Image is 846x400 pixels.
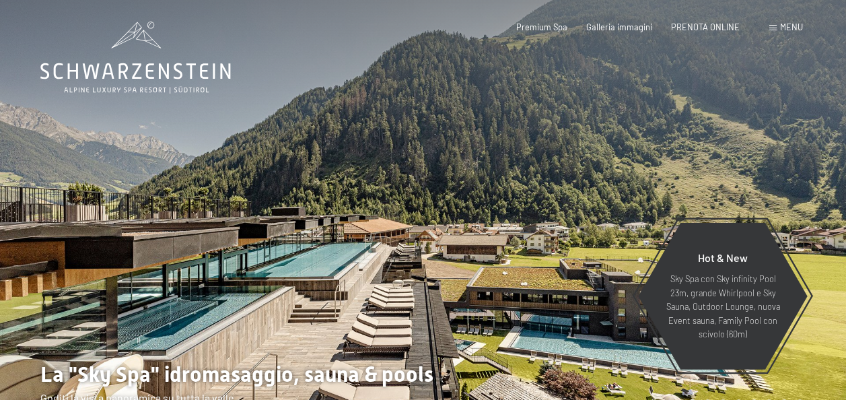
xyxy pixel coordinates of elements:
a: Premium Spa [516,22,567,32]
span: Hot & New [698,251,748,264]
a: Galleria immagini [586,22,652,32]
p: Sky Spa con Sky infinity Pool 23m, grande Whirlpool e Sky Sauna, Outdoor Lounge, nuova Event saun... [664,272,781,341]
a: PRENOTA ONLINE [671,22,740,32]
span: Menu [780,22,803,32]
a: Hot & New Sky Spa con Sky infinity Pool 23m, grande Whirlpool e Sky Sauna, Outdoor Lounge, nuova ... [637,222,808,370]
